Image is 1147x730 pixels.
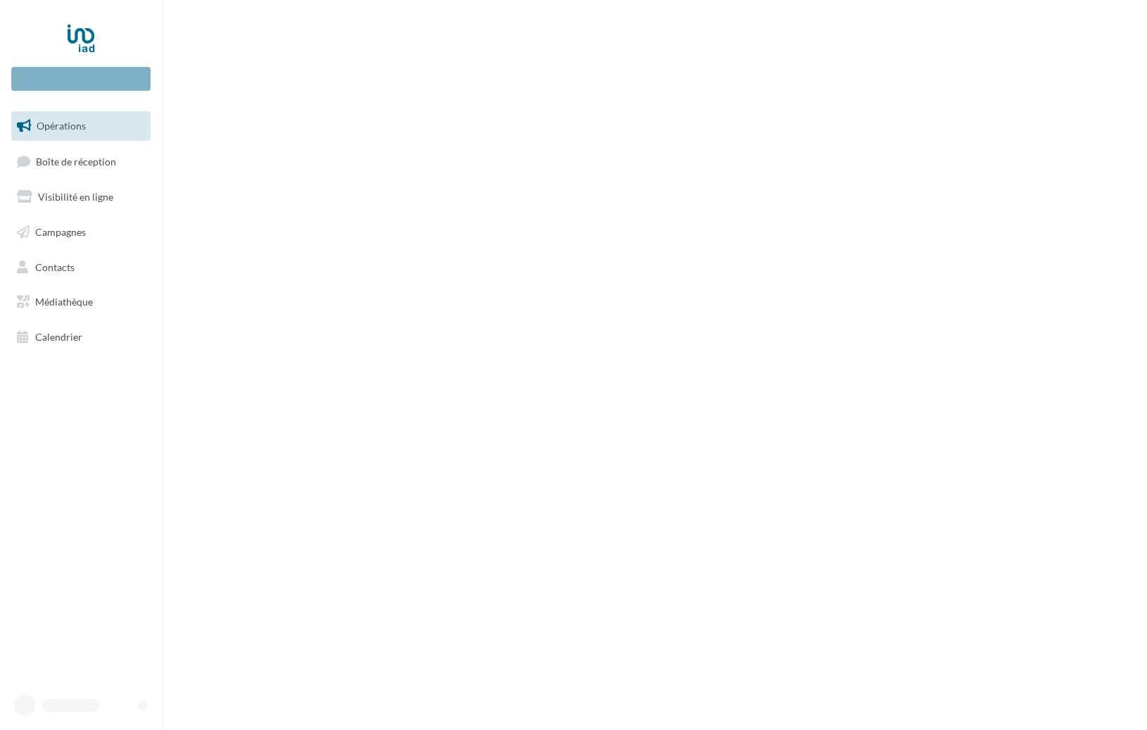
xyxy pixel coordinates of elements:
a: Boîte de réception [8,146,153,177]
span: Campagnes [35,226,86,238]
span: Visibilité en ligne [38,191,113,203]
a: Visibilité en ligne [8,182,153,212]
a: Calendrier [8,322,153,352]
span: Boîte de réception [36,155,116,167]
span: Opérations [37,120,86,132]
div: Nouvelle campagne [11,67,151,91]
a: Contacts [8,253,153,282]
span: Médiathèque [35,296,93,308]
span: Calendrier [35,331,82,343]
span: Contacts [35,260,75,272]
a: Campagnes [8,218,153,247]
a: Médiathèque [8,287,153,317]
a: Opérations [8,111,153,141]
